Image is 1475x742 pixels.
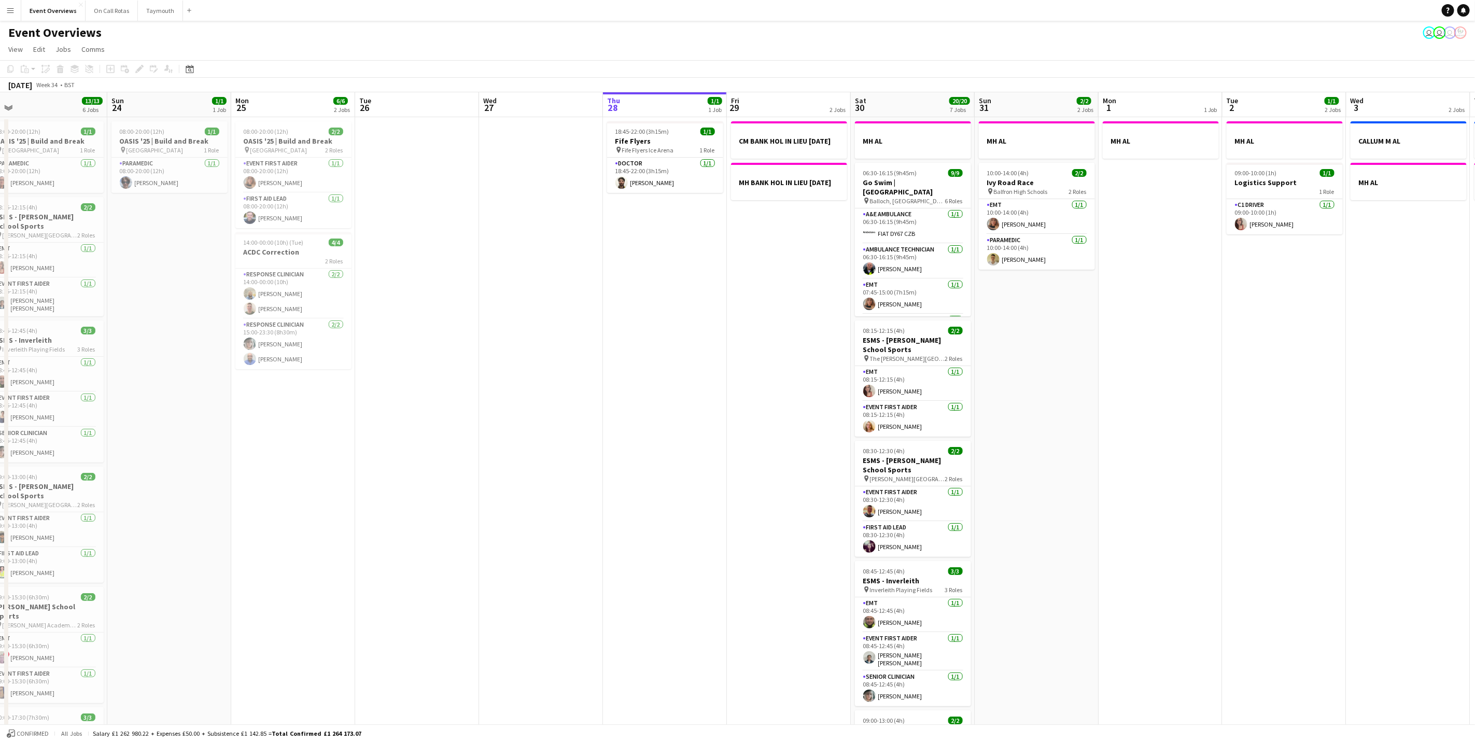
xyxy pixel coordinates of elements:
app-user-avatar: Operations Team [1423,26,1436,39]
span: Total Confirmed £1 264 173.07 [272,730,361,737]
button: Event Overviews [21,1,86,21]
button: Taymouth [138,1,183,21]
span: All jobs [59,730,84,737]
a: Jobs [51,43,75,56]
span: Week 34 [34,81,60,89]
app-user-avatar: Operations Manager [1454,26,1467,39]
h1: Event Overviews [8,25,102,40]
div: [DATE] [8,80,32,90]
span: Jobs [55,45,71,54]
button: On Call Rotas [86,1,138,21]
app-user-avatar: Operations Team [1444,26,1456,39]
a: View [4,43,27,56]
a: Edit [29,43,49,56]
span: View [8,45,23,54]
div: BST [64,81,75,89]
span: Confirmed [17,730,49,737]
a: Comms [77,43,109,56]
div: Salary £1 262 980.22 + Expenses £50.00 + Subsistence £1 142.85 = [93,730,361,737]
button: Confirmed [5,728,50,739]
span: Comms [81,45,105,54]
app-user-avatar: Operations Team [1434,26,1446,39]
span: Edit [33,45,45,54]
